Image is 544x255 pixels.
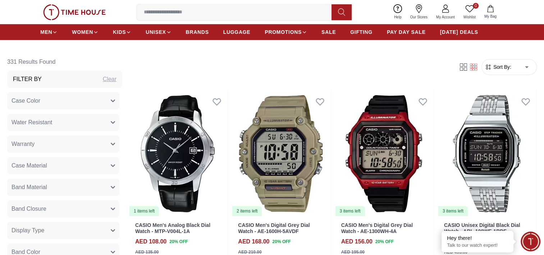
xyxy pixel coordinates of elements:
[7,179,119,196] button: Band Material
[391,14,404,20] span: Help
[7,53,122,71] h6: 331 Results Found
[135,237,166,246] h4: AED 108.00
[321,26,336,39] a: SALE
[223,26,251,39] a: LUGGAGE
[334,91,434,217] img: CASIO Men's Digital Grey Dial Watch - AE-1300WH-4A
[265,26,307,39] a: PROMOTIONS
[390,3,406,21] a: Help
[12,140,35,148] span: Warranty
[265,28,302,36] span: PROMOTIONS
[7,200,119,218] button: Band Closure
[7,135,119,153] button: Warranty
[12,161,47,170] span: Case Material
[7,114,119,131] button: Water Resistant
[12,97,40,105] span: Case Color
[341,237,372,246] h4: AED 156.00
[146,26,171,39] a: UNISEX
[272,238,291,245] span: 20 % OFF
[387,28,426,36] span: PAY DAY SALE
[433,14,458,20] span: My Account
[447,242,508,249] p: Talk to our watch expert!
[375,238,394,245] span: 20 % OFF
[387,26,426,39] a: PAY DAY SALE
[13,75,42,84] h3: Filter By
[12,226,44,235] span: Display Type
[135,222,210,234] a: CASIO Men's Analog Black Dial Watch - MTP-V004L-1A
[40,26,58,39] a: MEN
[223,28,251,36] span: LUGGAGE
[12,118,52,127] span: Water Resistant
[341,222,413,234] a: CASIO Men's Digital Grey Dial Watch - AE-1300WH-4A
[350,26,372,39] a: GIFTING
[169,238,188,245] span: 20 % OFF
[238,222,310,234] a: CASIO Men's Digital Grey Dial Watch - AE-1600H-5AVDF
[43,4,106,20] img: ...
[146,28,166,36] span: UNISEX
[480,4,501,21] button: My Bag
[231,91,330,217] img: CASIO Men's Digital Grey Dial Watch - AE-1600H-5AVDF
[321,28,336,36] span: SALE
[407,14,430,20] span: Our Stores
[440,26,478,39] a: [DATE] DEALS
[238,237,269,246] h4: AED 168.00
[7,222,119,239] button: Display Type
[406,3,432,21] a: Our Stores
[447,234,508,242] div: Hey there!
[12,205,46,213] span: Band Closure
[437,91,536,217] a: CASIO Unisex Digital Black Dial Watch - ABL-100WE-1BDF3 items left
[186,28,209,36] span: BRANDS
[12,183,47,192] span: Band Material
[521,232,540,251] div: Chat Widget
[437,91,536,217] img: CASIO Unisex Digital Black Dial Watch - ABL-100WE-1BDF
[444,222,520,234] a: CASIO Unisex Digital Black Dial Watch - ABL-100WE-1BDF
[7,92,119,109] button: Case Color
[438,206,468,216] div: 3 items left
[440,28,478,36] span: [DATE] DEALS
[72,26,99,39] a: WOMEN
[232,206,262,216] div: 2 items left
[128,91,228,217] img: CASIO Men's Analog Black Dial Watch - MTP-V004L-1A
[103,75,116,84] div: Clear
[113,26,131,39] a: KIDS
[128,91,228,217] a: CASIO Men's Analog Black Dial Watch - MTP-V004L-1A1 items left
[129,206,159,216] div: 1 items left
[186,26,209,39] a: BRANDS
[231,91,330,217] a: CASIO Men's Digital Grey Dial Watch - AE-1600H-5AVDF2 items left
[335,206,365,216] div: 3 items left
[459,3,480,21] a: 0Wishlist
[72,28,93,36] span: WOMEN
[334,91,434,217] a: CASIO Men's Digital Grey Dial Watch - AE-1300WH-4A3 items left
[485,63,511,71] button: Sort By:
[350,28,372,36] span: GIFTING
[40,28,52,36] span: MEN
[7,157,119,174] button: Case Material
[473,3,479,9] span: 0
[481,14,499,19] span: My Bag
[461,14,479,20] span: Wishlist
[113,28,126,36] span: KIDS
[492,63,511,71] span: Sort By:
